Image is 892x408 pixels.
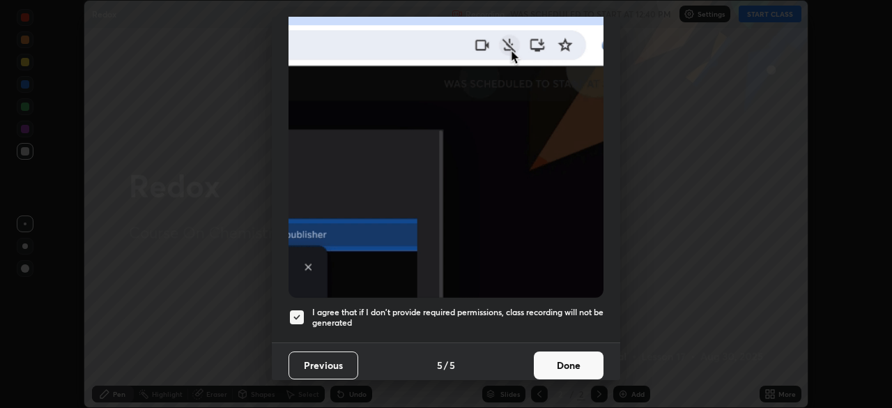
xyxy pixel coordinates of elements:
[312,307,603,328] h5: I agree that if I don't provide required permissions, class recording will not be generated
[289,352,358,379] button: Previous
[534,352,603,379] button: Done
[449,358,455,372] h4: 5
[437,358,443,372] h4: 5
[444,358,448,372] h4: /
